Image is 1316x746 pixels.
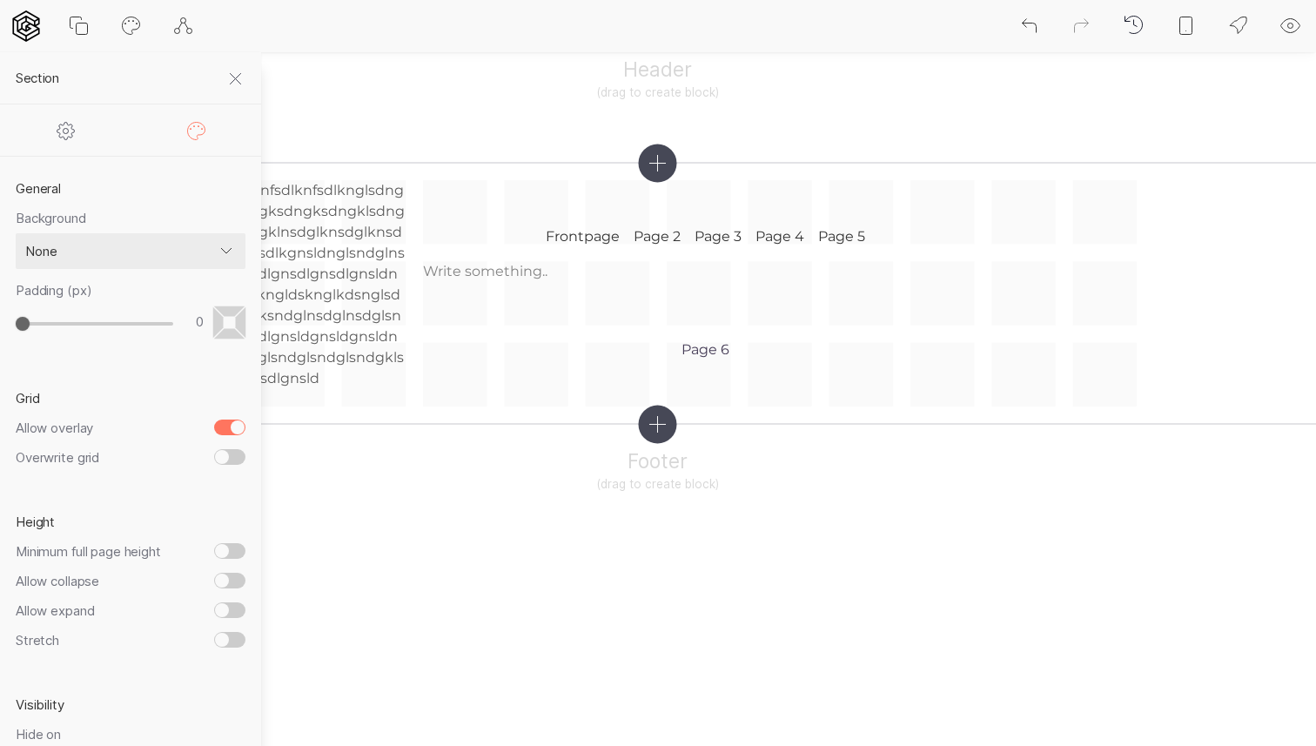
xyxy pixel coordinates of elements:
legend: Grid [16,390,245,420]
span: Minimum full page height [16,543,161,560]
div: Styles [131,104,261,156]
a: Page 4 [755,221,804,252]
legend: Visibility [16,696,245,726]
a: Page 5 [818,221,865,252]
legend: Height [16,514,245,543]
span: Stretch [16,632,59,649]
a: Frontpage [546,221,620,252]
span: Allow expand [16,602,94,619]
legend: General [16,180,245,210]
h2: Section [16,52,261,104]
span: Padding (px) [16,282,91,299]
a: Page 2 [634,221,681,252]
p: fsafasdfsdlknfsdlknfsdlknglsdngsdkngksdngksdngksdngklsdngkdsngksdngklnsdglknsdglknsdgklnsdlgknsdl... [179,180,406,389]
div: Backups [1123,14,1144,38]
span: Hide on [16,726,61,743]
a: Page 6 [681,334,729,365]
span: Overwrite grid [16,449,99,466]
a: Page 3 [695,221,742,252]
span: Allow collapse [16,573,99,589]
span: Background [16,210,86,226]
span: Allow overlay [16,420,93,436]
